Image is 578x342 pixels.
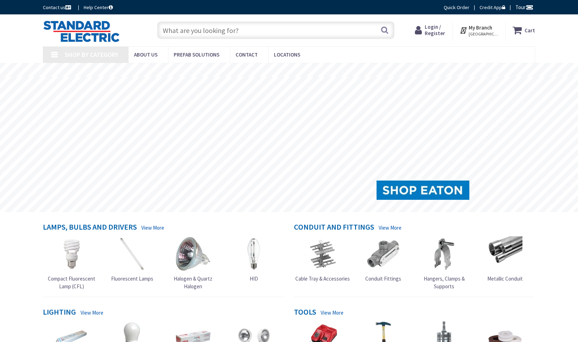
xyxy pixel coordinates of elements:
[175,236,211,271] img: Halogen & Quartz Halogen
[250,275,258,282] span: HID
[444,4,469,11] a: Quick Order
[111,236,153,282] a: Fluorescent Lamps Fluorescent Lamps
[321,309,343,316] a: View More
[111,275,153,282] span: Fluorescent Lamps
[426,236,462,271] img: Hangers, Clamps & Supports
[487,236,522,271] img: Metallic Conduit
[157,21,394,39] input: What are you looking for?
[43,223,137,233] h4: Lamps, Bulbs and Drivers
[295,236,350,282] a: Cable Tray & Accessories Cable Tray & Accessories
[365,236,401,282] a: Conduit Fittings Conduit Fittings
[48,275,95,289] span: Compact Fluorescent Lamp (CFL)
[513,24,535,37] a: Cart
[115,236,150,271] img: Fluorescent Lamps
[415,24,445,37] a: Login / Register
[487,275,523,282] span: Metallic Conduit
[469,31,499,37] span: [GEOGRAPHIC_DATA], [GEOGRAPHIC_DATA]
[43,4,72,11] a: Contact us
[174,51,219,58] span: Prefab Solutions
[43,236,100,290] a: Compact Fluorescent Lamp (CFL) Compact Fluorescent Lamp (CFL)
[460,24,499,37] div: My Branch [GEOGRAPHIC_DATA], [GEOGRAPHIC_DATA]
[274,51,300,58] span: Locations
[178,67,416,74] rs-layer: [MEDICAL_DATA]: Our Commitment to Our Employees and Customers
[294,308,316,318] h4: Tools
[305,236,340,271] img: Cable Tray & Accessories
[81,309,103,316] a: View More
[295,275,350,282] span: Cable Tray & Accessories
[365,275,401,282] span: Conduit Fittings
[65,51,118,59] span: Shop By Category
[515,4,533,11] span: Tour
[236,51,258,58] span: Contact
[366,236,401,271] img: Conduit Fittings
[43,20,120,42] img: Standard Electric
[487,236,523,282] a: Metallic Conduit Metallic Conduit
[54,236,89,271] img: Compact Fluorescent Lamp (CFL)
[469,24,492,31] strong: My Branch
[174,275,212,289] span: Halogen & Quartz Halogen
[164,236,222,290] a: Halogen & Quartz Halogen Halogen & Quartz Halogen
[134,51,158,58] span: About Us
[424,275,465,289] span: Hangers, Clamps & Supports
[415,236,473,290] a: Hangers, Clamps & Supports Hangers, Clamps & Supports
[525,24,535,37] strong: Cart
[141,224,164,231] a: View More
[84,4,113,11] a: Help Center
[294,223,374,233] h4: Conduit and Fittings
[236,236,271,282] a: HID HID
[236,236,271,271] img: HID
[480,4,505,11] a: Credit App
[379,224,402,231] a: View More
[43,308,76,318] h4: Lighting
[425,24,445,37] span: Login / Register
